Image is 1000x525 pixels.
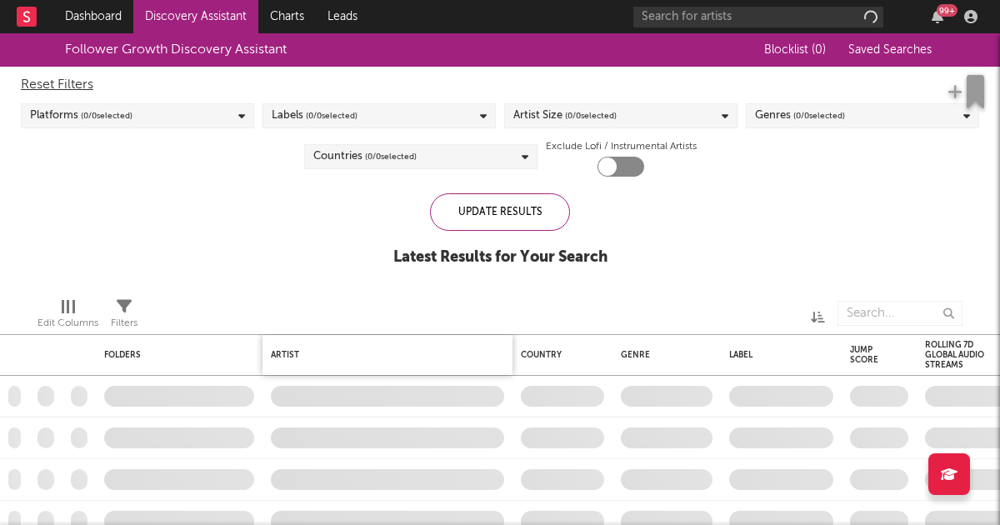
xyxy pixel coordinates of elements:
div: Label [729,350,825,360]
div: Genre [621,350,704,360]
div: Follower Growth Discovery Assistant [65,40,287,60]
span: ( 0 / 0 selected) [81,106,132,126]
span: ( 0 / 0 selected) [565,106,617,126]
div: Edit Columns [37,313,98,333]
div: Folders [104,350,229,360]
input: Search for artists [633,7,883,27]
div: Artist [271,350,496,360]
button: Saved Searches [843,43,935,57]
label: Exclude Lofi / Instrumental Artists [546,137,697,157]
div: 99 + [937,4,957,17]
div: Filters [111,292,137,341]
div: Country [521,350,596,360]
div: Jump Score [850,345,883,365]
input: Search... [837,301,962,326]
div: Artist Size [513,106,617,126]
div: Filters [111,313,137,333]
span: ( 0 ) [812,44,826,56]
div: Labels [272,106,357,126]
div: Platforms [30,106,132,126]
div: Countries [313,147,417,167]
span: ( 0 / 0 selected) [793,106,845,126]
div: Update Results [430,193,570,231]
div: Reset Filters [21,75,979,95]
div: Rolling 7D Global Audio Streams [925,340,987,370]
span: ( 0 / 0 selected) [306,106,357,126]
span: Saved Searches [848,44,935,56]
button: 99+ [932,10,943,23]
div: Edit Columns [37,292,98,341]
div: Latest Results for Your Search [393,247,607,267]
div: Genres [755,106,845,126]
span: ( 0 / 0 selected) [365,147,417,167]
span: Blocklist [764,44,826,56]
